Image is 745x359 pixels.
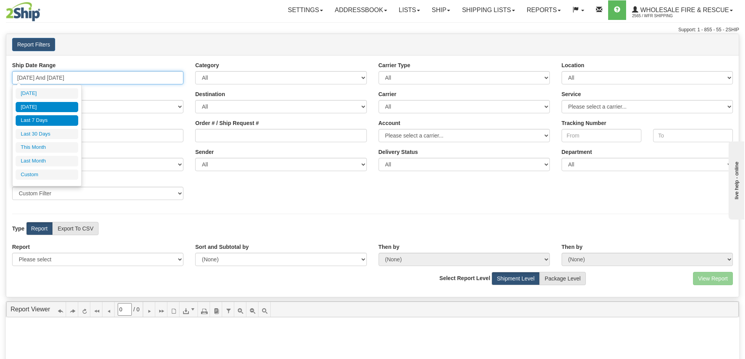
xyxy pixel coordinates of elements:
[393,0,426,20] a: Lists
[11,306,50,313] a: Report Viewer
[16,115,78,126] li: Last 7 Days
[26,222,53,235] label: Report
[521,0,567,20] a: Reports
[632,12,691,20] span: 2565 / WFR Shipping
[638,7,729,13] span: WHOLESALE FIRE & RESCUE
[727,139,744,219] iframe: chat widget
[195,61,219,69] label: Category
[282,0,329,20] a: Settings
[195,148,214,156] label: Sender
[12,38,55,51] button: Report Filters
[562,148,592,156] label: Department
[52,222,99,235] label: Export To CSV
[195,119,259,127] label: Order # / Ship Request #
[195,243,249,251] label: Sort and Subtotal by
[16,88,78,99] li: [DATE]
[379,61,410,69] label: Carrier Type
[12,61,56,69] label: Ship Date Range
[6,7,72,13] div: live help - online
[379,119,400,127] label: Account
[195,90,225,98] label: Destination
[653,129,733,142] input: To
[12,243,30,251] label: Report
[133,305,135,313] span: /
[12,225,25,232] label: Type
[562,90,581,98] label: Service
[16,102,78,113] li: [DATE]
[626,0,739,20] a: WHOLESALE FIRE & RESCUE 2565 / WFR Shipping
[540,272,586,285] label: Package Level
[6,2,40,21] img: logo2565.jpg
[6,27,739,33] div: Support: 1 - 855 - 55 - 2SHIP
[379,90,397,98] label: Carrier
[379,148,418,156] label: Please ensure data set in report has been RECENTLY tracked from your Shipment History
[16,156,78,166] li: Last Month
[456,0,521,20] a: Shipping lists
[562,119,606,127] label: Tracking Number
[16,129,78,139] li: Last 30 Days
[379,243,400,251] label: Then by
[562,61,584,69] label: Location
[379,158,550,171] select: Please ensure data set in report has been RECENTLY tracked from your Shipment History
[693,272,733,285] button: View Report
[562,129,641,142] input: From
[16,142,78,153] li: This Month
[426,0,456,20] a: Ship
[329,0,393,20] a: Addressbook
[440,274,490,282] label: Select Report Level
[492,272,540,285] label: Shipment Level
[562,243,583,251] label: Then by
[16,170,78,180] li: Custom
[136,305,140,313] span: 0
